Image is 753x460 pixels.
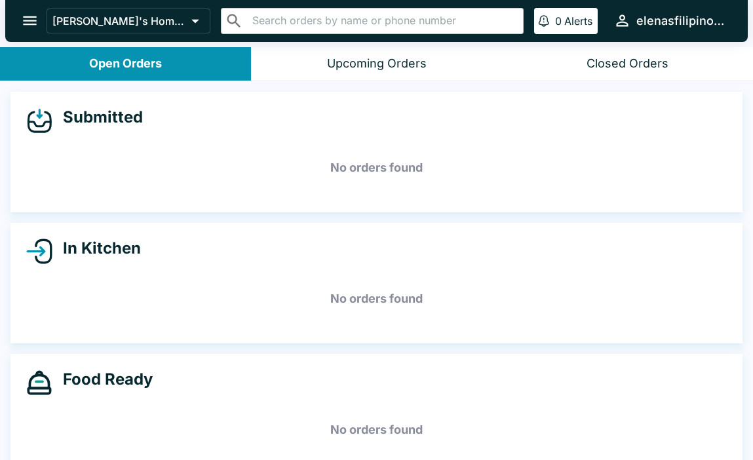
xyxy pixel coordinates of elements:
[26,144,727,191] h5: No orders found
[13,4,47,37] button: open drawer
[564,14,592,28] p: Alerts
[555,14,562,28] p: 0
[608,7,732,35] button: elenasfilipinofoods
[248,12,518,30] input: Search orders by name or phone number
[587,56,668,71] div: Closed Orders
[26,275,727,322] h5: No orders found
[26,406,727,453] h5: No orders found
[327,56,427,71] div: Upcoming Orders
[52,370,153,389] h4: Food Ready
[52,239,141,258] h4: In Kitchen
[52,14,186,28] p: [PERSON_NAME]'s Home of the Finest Filipino Foods
[89,56,162,71] div: Open Orders
[636,13,727,29] div: elenasfilipinofoods
[47,9,210,33] button: [PERSON_NAME]'s Home of the Finest Filipino Foods
[52,107,143,127] h4: Submitted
